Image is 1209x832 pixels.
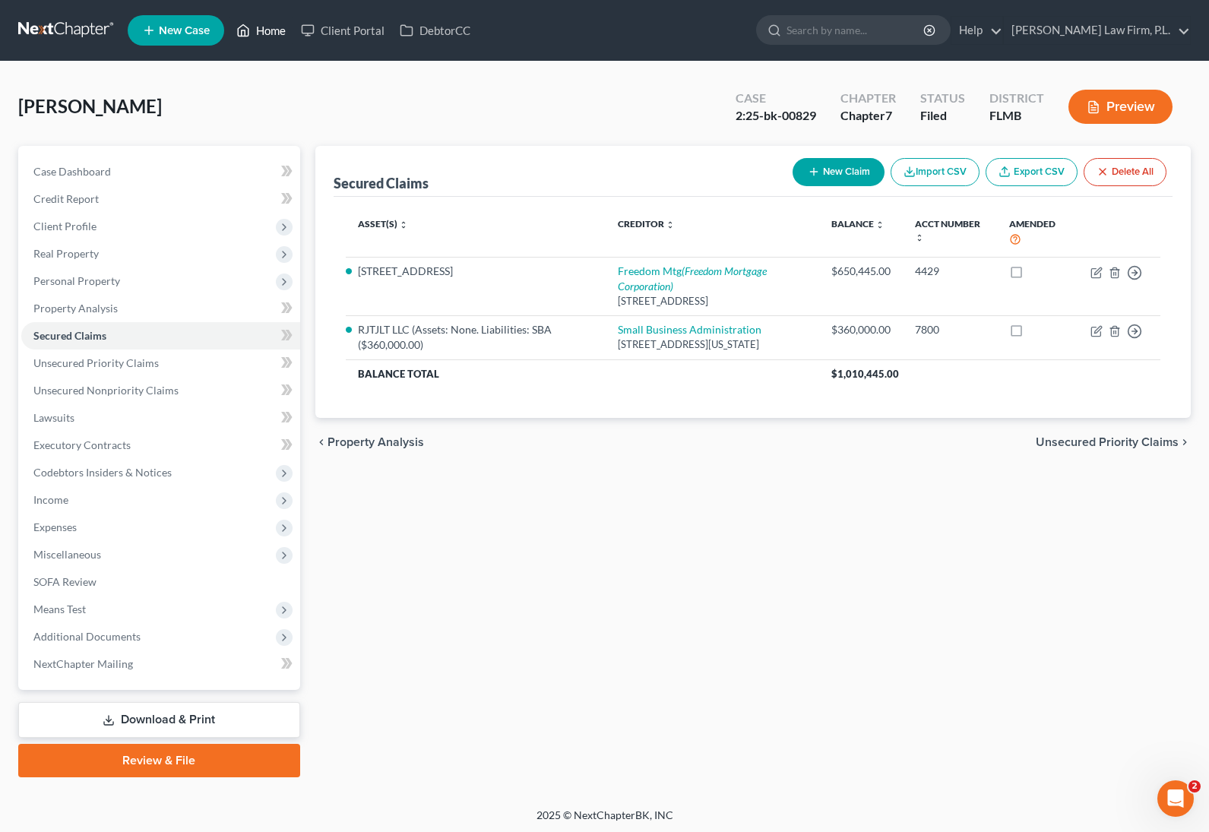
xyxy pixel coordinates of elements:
a: [PERSON_NAME] Law Firm, P.L. [1004,17,1190,44]
a: Creditor unfold_more [618,218,675,229]
span: Income [33,493,68,506]
i: (Freedom Mortgage Corporation) [618,264,767,293]
div: $650,445.00 [831,264,891,279]
span: Miscellaneous [33,548,101,561]
i: chevron_right [1179,436,1191,448]
span: Property Analysis [33,302,118,315]
div: [STREET_ADDRESS] [618,294,807,308]
th: Amended [997,209,1078,257]
a: Help [951,17,1002,44]
span: Case Dashboard [33,165,111,178]
span: Codebtors Insiders & Notices [33,466,172,479]
a: NextChapter Mailing [21,650,300,678]
a: Unsecured Priority Claims [21,350,300,377]
span: Property Analysis [328,436,424,448]
a: Client Portal [293,17,392,44]
div: Case [736,90,816,107]
a: Executory Contracts [21,432,300,459]
a: Balance unfold_more [831,218,885,229]
span: Unsecured Nonpriority Claims [33,384,179,397]
div: Chapter [840,107,896,125]
span: Additional Documents [33,630,141,643]
input: Search by name... [786,16,926,44]
span: New Case [159,25,210,36]
button: Delete All [1084,158,1166,186]
span: Executory Contracts [33,438,131,451]
a: Download & Print [18,702,300,738]
div: Chapter [840,90,896,107]
div: 4429 [915,264,986,279]
div: Filed [920,107,965,125]
span: Secured Claims [33,329,106,342]
i: unfold_more [399,220,408,229]
div: District [989,90,1044,107]
a: Export CSV [986,158,1078,186]
div: $360,000.00 [831,322,891,337]
a: Asset(s) unfold_more [358,218,408,229]
span: NextChapter Mailing [33,657,133,670]
a: Acct Number unfold_more [915,218,980,242]
i: unfold_more [875,220,885,229]
a: Case Dashboard [21,158,300,185]
span: Unsecured Priority Claims [33,356,159,369]
i: unfold_more [666,220,675,229]
div: 2:25-bk-00829 [736,107,816,125]
span: 2 [1188,780,1201,792]
button: Preview [1068,90,1173,124]
a: Credit Report [21,185,300,213]
span: Means Test [33,603,86,615]
button: chevron_left Property Analysis [315,436,424,448]
a: Small Business Administration [618,323,761,336]
button: Unsecured Priority Claims chevron_right [1036,436,1191,448]
div: Secured Claims [334,174,429,192]
a: Review & File [18,744,300,777]
th: Balance Total [346,359,819,387]
a: Freedom Mtg(Freedom Mortgage Corporation) [618,264,767,293]
a: Home [229,17,293,44]
i: unfold_more [915,233,924,242]
a: SOFA Review [21,568,300,596]
span: Personal Property [33,274,120,287]
span: Credit Report [33,192,99,205]
div: FLMB [989,107,1044,125]
span: Lawsuits [33,411,74,424]
span: Expenses [33,520,77,533]
div: Status [920,90,965,107]
a: Unsecured Nonpriority Claims [21,377,300,404]
span: Unsecured Priority Claims [1036,436,1179,448]
li: RJTJLT LLC (Assets: None. Liabilities: SBA ($360,000.00) [358,322,593,353]
a: Lawsuits [21,404,300,432]
div: 7800 [915,322,986,337]
li: [STREET_ADDRESS] [358,264,593,279]
span: 7 [885,108,892,122]
a: DebtorCC [392,17,478,44]
i: chevron_left [315,436,328,448]
button: Import CSV [891,158,980,186]
a: Property Analysis [21,295,300,322]
span: $1,010,445.00 [831,368,899,380]
span: Client Profile [33,220,97,233]
button: New Claim [793,158,885,186]
span: Real Property [33,247,99,260]
a: Secured Claims [21,322,300,350]
div: [STREET_ADDRESS][US_STATE] [618,337,807,352]
span: [PERSON_NAME] [18,95,162,117]
iframe: Intercom live chat [1157,780,1194,817]
span: SOFA Review [33,575,97,588]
